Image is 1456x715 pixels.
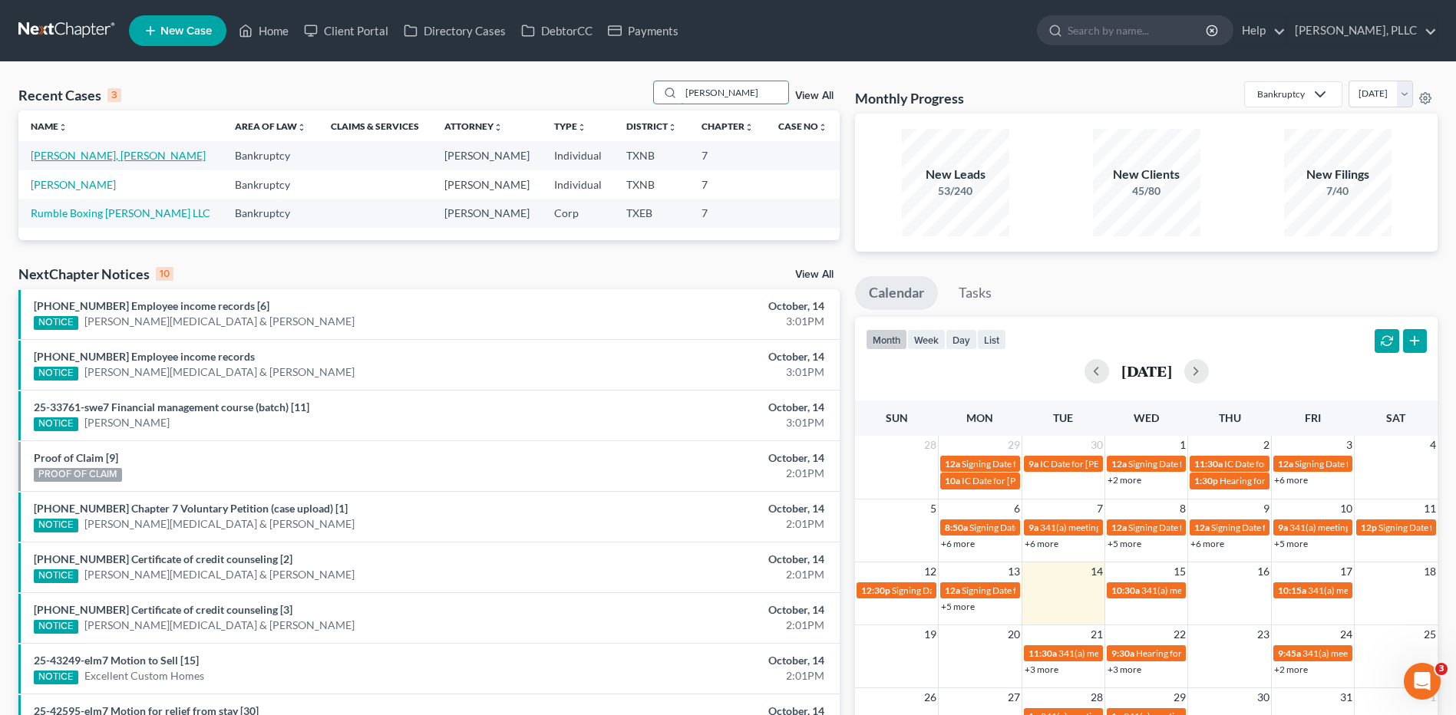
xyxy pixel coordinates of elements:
a: [PERSON_NAME], [PERSON_NAME] [31,149,206,162]
span: Hearing for [PERSON_NAME] [1136,647,1256,659]
div: 10 [156,267,173,281]
div: PROOF OF CLAIM [34,468,122,482]
span: 6 [1012,499,1022,518]
span: IC Date for [PERSON_NAME] [962,475,1079,486]
span: 18 [1422,562,1438,581]
a: [PHONE_NUMBER] Employee income records [34,350,255,363]
td: Bankruptcy [223,170,319,199]
a: Tasks [945,276,1005,310]
div: 2:01PM [571,516,824,532]
a: [PERSON_NAME][MEDICAL_DATA] & [PERSON_NAME] [84,314,355,329]
a: Nameunfold_more [31,120,68,132]
i: unfold_more [494,123,503,132]
div: NOTICE [34,367,78,381]
a: [PERSON_NAME] [84,415,170,430]
span: 12:30p [861,585,890,596]
span: 28 [1089,688,1104,707]
a: +6 more [1025,538,1058,549]
span: 17 [1339,562,1354,581]
span: 12a [1111,522,1127,533]
span: 22 [1172,625,1187,644]
span: 12a [1278,458,1293,470]
span: 26 [923,688,938,707]
span: 12 [923,562,938,581]
a: +6 more [1190,538,1224,549]
span: 30 [1256,688,1271,707]
span: 341(a) meeting for [PERSON_NAME] [1308,585,1456,596]
td: Individual [542,141,614,170]
a: [PHONE_NUMBER] Certificate of credit counseling [2] [34,552,292,565]
a: 25-43249-elm7 Motion to Sell [15] [34,654,199,667]
div: October, 14 [571,298,824,314]
span: 19 [923,625,938,644]
span: 12p [1361,522,1377,533]
span: 1 [1178,436,1187,454]
a: +3 more [1025,664,1058,675]
a: +3 more [1108,664,1141,675]
button: month [866,329,907,350]
a: [PERSON_NAME], PLLC [1287,17,1437,44]
a: +2 more [1108,474,1141,486]
div: October, 14 [571,400,824,415]
td: Individual [542,170,614,199]
span: 4 [1428,436,1438,454]
div: 2:01PM [571,567,824,582]
span: IC Date for [PERSON_NAME], Shylanda [1040,458,1198,470]
td: TXNB [614,170,689,199]
input: Search by name... [1068,16,1208,44]
a: Directory Cases [396,17,513,44]
span: 10 [1339,499,1354,518]
a: Help [1234,17,1286,44]
div: 53/240 [902,183,1009,199]
i: unfold_more [668,123,677,132]
span: Wed [1134,411,1159,424]
span: Mon [966,411,993,424]
td: [PERSON_NAME] [432,141,542,170]
a: Excellent Custom Homes [84,668,204,684]
span: 29 [1006,436,1022,454]
span: 9:45a [1278,647,1301,659]
div: 3:01PM [571,415,824,430]
span: Signing Date for [PERSON_NAME] [1295,458,1432,470]
span: 9:30a [1111,647,1134,659]
i: unfold_more [297,123,306,132]
span: 23 [1256,625,1271,644]
span: 28 [923,436,938,454]
a: +5 more [1108,538,1141,549]
div: 2:01PM [571,618,824,633]
div: October, 14 [571,450,824,466]
a: +5 more [1274,538,1308,549]
div: Recent Cases [18,86,121,104]
div: NOTICE [34,316,78,330]
a: Client Portal [296,17,396,44]
span: 9a [1028,522,1038,533]
th: Claims & Services [319,110,431,141]
span: Signing Date for [PERSON_NAME] [962,458,1099,470]
div: 3:01PM [571,314,824,329]
a: Attorneyunfold_more [444,120,503,132]
a: [PHONE_NUMBER] Certificate of credit counseling [3] [34,603,292,616]
a: +5 more [941,601,975,612]
span: 25 [1422,625,1438,644]
span: 7 [1095,499,1104,518]
a: Area of Lawunfold_more [235,120,306,132]
span: 12a [1194,522,1210,533]
span: Sun [886,411,908,424]
span: New Case [160,25,212,37]
a: Typeunfold_more [554,120,586,132]
span: Signing Date for [PERSON_NAME] [962,585,1099,596]
span: 10:30a [1111,585,1140,596]
a: [PERSON_NAME][MEDICAL_DATA] & [PERSON_NAME] [84,618,355,633]
span: Signing Date for [PERSON_NAME] [1211,522,1349,533]
a: Chapterunfold_more [702,120,754,132]
span: 9 [1262,499,1271,518]
span: 9a [1028,458,1038,470]
td: Corp [542,199,614,227]
i: unfold_more [58,123,68,132]
span: 8:50a [945,522,968,533]
span: 1:30p [1194,475,1218,486]
div: October, 14 [571,602,824,618]
div: 3 [107,88,121,102]
span: 30 [1089,436,1104,454]
div: 2:01PM [571,668,824,684]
